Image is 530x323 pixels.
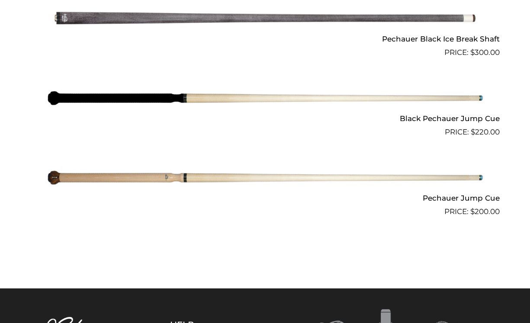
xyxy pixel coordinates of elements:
bdi: 220.00 [471,128,500,136]
span: $ [471,128,475,136]
bdi: 300.00 [470,48,500,57]
a: Pechauer Jump Cue $200.00 [31,141,500,217]
bdi: 200.00 [470,207,500,216]
img: Black Pechauer Jump Cue [47,62,484,134]
img: Pechauer Jump Cue [47,141,484,214]
h2: Pechauer Black Ice Break Shaft [31,31,500,47]
a: Black Pechauer Jump Cue $220.00 [31,62,500,138]
span: $ [470,48,475,57]
h2: Pechauer Jump Cue [31,190,500,206]
h2: Black Pechauer Jump Cue [31,111,500,127]
span: $ [470,207,475,216]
